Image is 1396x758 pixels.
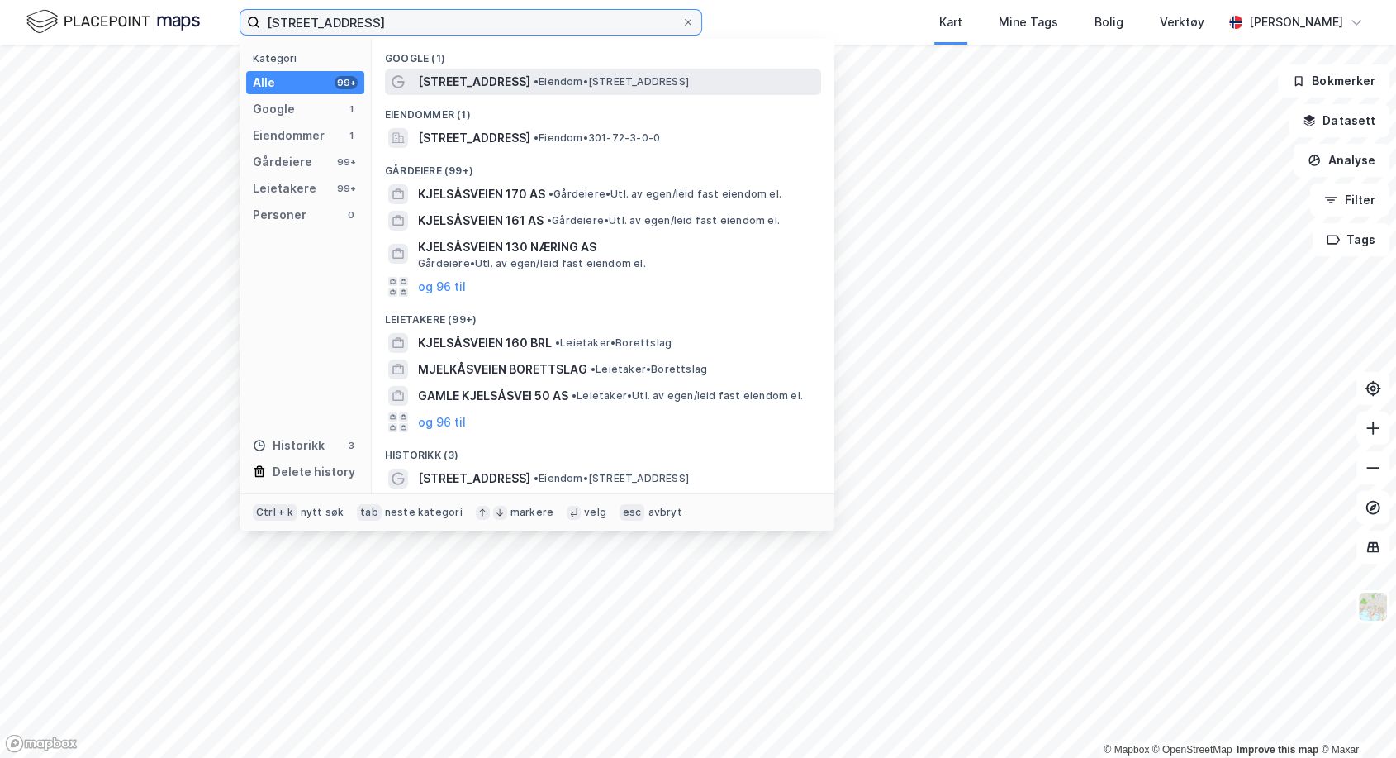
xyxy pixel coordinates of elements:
[372,95,834,125] div: Eiendommer (1)
[1310,184,1389,217] button: Filter
[5,734,78,753] a: Mapbox homepage
[253,152,312,172] div: Gårdeiere
[591,363,596,375] span: •
[648,506,681,519] div: avbryt
[335,182,358,195] div: 99+
[547,214,552,226] span: •
[253,504,297,521] div: Ctrl + k
[418,333,552,353] span: KJELSÅSVEIEN 160 BRL
[572,389,577,402] span: •
[534,75,689,88] span: Eiendom • [STREET_ADDRESS]
[418,412,466,432] button: og 96 til
[372,151,834,181] div: Gårdeiere (99+)
[534,75,539,88] span: •
[273,462,355,482] div: Delete history
[999,12,1058,32] div: Mine Tags
[253,52,364,64] div: Kategori
[418,72,530,92] span: [STREET_ADDRESS]
[555,336,672,350] span: Leietaker • Borettslag
[253,205,306,225] div: Personer
[1357,591,1389,622] img: Z
[418,277,466,297] button: og 96 til
[548,188,553,200] span: •
[418,211,544,231] span: KJELSÅSVEIEN 161 AS
[253,126,325,145] div: Eiendommer
[1249,12,1343,32] div: [PERSON_NAME]
[418,469,530,489] span: [STREET_ADDRESS]
[584,506,606,519] div: velg
[253,179,316,198] div: Leietakere
[1313,223,1389,256] button: Tags
[1237,744,1318,756] a: Improve this map
[418,257,646,270] span: Gårdeiere • Utl. av egen/leid fast eiendom el.
[344,208,358,222] div: 0
[344,102,358,116] div: 1
[1278,64,1389,98] button: Bokmerker
[344,129,358,142] div: 1
[1313,679,1396,758] iframe: Chat Widget
[357,504,382,521] div: tab
[301,506,344,519] div: nytt søk
[1313,679,1396,758] div: Kontrollprogram for chat
[253,99,295,119] div: Google
[26,7,200,36] img: logo.f888ab2527a4732fd821a326f86c7f29.svg
[547,214,780,227] span: Gårdeiere • Utl. av egen/leid fast eiendom el.
[534,472,689,485] span: Eiendom • [STREET_ADDRESS]
[1289,104,1389,137] button: Datasett
[1152,744,1232,756] a: OpenStreetMap
[335,155,358,169] div: 99+
[344,439,358,452] div: 3
[939,12,962,32] div: Kart
[555,336,560,349] span: •
[1094,12,1123,32] div: Bolig
[572,389,803,403] span: Leietaker • Utl. av egen/leid fast eiendom el.
[372,300,834,330] div: Leietakere (99+)
[418,128,530,148] span: [STREET_ADDRESS]
[385,506,463,519] div: neste kategori
[253,73,275,93] div: Alle
[372,436,834,465] div: Historikk (3)
[418,360,587,379] span: MJELKÅSVEIEN BORETTSLAG
[253,436,325,455] div: Historikk
[534,131,660,145] span: Eiendom • 301-72-3-0-0
[1294,144,1389,177] button: Analyse
[418,237,814,257] span: KJELSÅSVEIEN 130 NÆRING AS
[1104,744,1149,756] a: Mapbox
[418,386,568,406] span: GAMLE KJELSÅSVEI 50 AS
[418,184,545,204] span: KJELSÅSVEIEN 170 AS
[1160,12,1204,32] div: Verktøy
[591,363,707,376] span: Leietaker • Borettslag
[534,131,539,144] span: •
[260,10,681,35] input: Søk på adresse, matrikkel, gårdeiere, leietakere eller personer
[510,506,553,519] div: markere
[548,188,781,201] span: Gårdeiere • Utl. av egen/leid fast eiendom el.
[620,504,645,521] div: esc
[335,76,358,89] div: 99+
[372,39,834,69] div: Google (1)
[534,472,539,484] span: •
